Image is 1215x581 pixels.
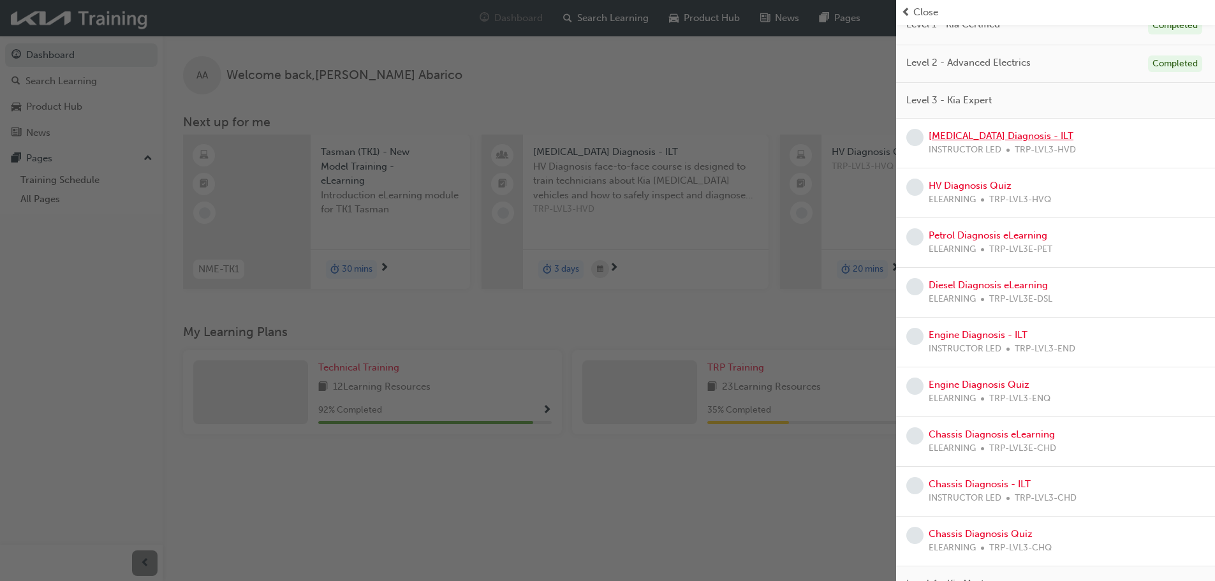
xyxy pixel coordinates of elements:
[929,429,1055,440] a: Chassis Diagnosis eLearning
[1148,17,1202,34] div: Completed
[1148,55,1202,73] div: Completed
[929,541,976,555] span: ELEARNING
[989,392,1050,406] span: TRP-LVL3-ENQ
[906,378,924,395] span: learningRecordVerb_NONE-icon
[1015,143,1076,158] span: TRP-LVL3-HVD
[929,292,976,307] span: ELEARNING
[989,193,1051,207] span: TRP-LVL3-HVQ
[906,328,924,345] span: learningRecordVerb_NONE-icon
[929,478,1031,490] a: Chassis Diagnosis - ILT
[929,130,1073,142] a: [MEDICAL_DATA] Diagnosis - ILT
[906,527,924,544] span: learningRecordVerb_NONE-icon
[929,193,976,207] span: ELEARNING
[906,55,1031,70] span: Level 2 - Advanced Electrics
[929,230,1047,241] a: Petrol Diagnosis eLearning
[989,541,1052,555] span: TRP-LVL3-CHQ
[929,379,1029,390] a: Engine Diagnosis Quiz
[929,491,1001,506] span: INSTRUCTOR LED
[1015,491,1077,506] span: TRP-LVL3-CHD
[989,292,1052,307] span: TRP-LVL3E-DSL
[906,129,924,146] span: learningRecordVerb_NONE-icon
[1015,342,1075,357] span: TRP-LVL3-END
[929,441,976,456] span: ELEARNING
[929,342,1001,357] span: INSTRUCTOR LED
[906,427,924,445] span: learningRecordVerb_NONE-icon
[901,5,1210,20] button: prev-iconClose
[913,5,938,20] span: Close
[906,179,924,196] span: learningRecordVerb_NONE-icon
[901,5,911,20] span: prev-icon
[929,143,1001,158] span: INSTRUCTOR LED
[929,180,1012,191] a: HV Diagnosis Quiz
[929,392,976,406] span: ELEARNING
[929,279,1048,291] a: Diesel Diagnosis eLearning
[989,242,1052,257] span: TRP-LVL3E-PET
[906,477,924,494] span: learningRecordVerb_NONE-icon
[929,242,976,257] span: ELEARNING
[989,441,1056,456] span: TRP-LVL3E-CHD
[906,93,992,108] span: Level 3 - Kia Expert
[906,228,924,246] span: learningRecordVerb_NONE-icon
[929,528,1033,540] a: Chassis Diagnosis Quiz
[906,278,924,295] span: learningRecordVerb_NONE-icon
[929,329,1027,341] a: Engine Diagnosis - ILT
